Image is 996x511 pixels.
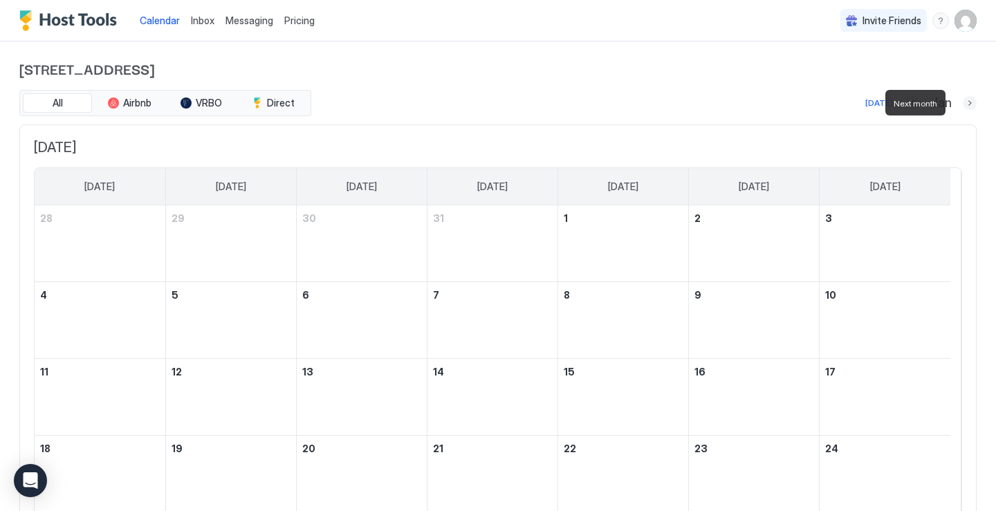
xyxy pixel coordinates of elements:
[35,359,165,384] a: January 11, 2026
[35,282,165,359] td: January 4, 2026
[333,168,391,205] a: Tuesday
[477,180,508,193] span: [DATE]
[53,97,63,109] span: All
[71,168,129,205] a: Sunday
[689,282,819,308] a: January 9, 2026
[167,93,236,113] button: VRBO
[694,212,701,224] span: 2
[35,205,165,231] a: December 28, 2025
[296,282,427,359] td: January 6, 2026
[267,97,295,109] span: Direct
[558,282,689,359] td: January 8, 2026
[820,359,950,384] a: January 17, 2026
[564,443,576,454] span: 22
[564,366,575,378] span: 15
[95,93,164,113] button: Airbnb
[689,359,819,384] a: January 16, 2026
[594,168,652,205] a: Thursday
[427,359,557,384] a: January 14, 2026
[820,205,950,231] a: January 3, 2026
[689,359,820,436] td: January 16, 2026
[558,282,688,308] a: January 8, 2026
[172,443,183,454] span: 19
[297,359,427,384] a: January 13, 2026
[23,93,92,113] button: All
[694,289,701,301] span: 9
[140,13,180,28] a: Calendar
[820,436,950,461] a: January 24, 2026
[820,205,950,282] td: January 3, 2026
[954,10,977,32] div: User profile
[820,359,950,436] td: January 17, 2026
[558,359,688,384] a: January 15, 2026
[172,366,182,378] span: 12
[34,139,962,156] span: [DATE]
[84,180,115,193] span: [DATE]
[140,15,180,26] span: Calendar
[166,282,296,308] a: January 5, 2026
[427,205,557,282] td: December 31, 2025
[932,12,949,29] div: menu
[825,366,836,378] span: 17
[427,282,557,359] td: January 7, 2026
[35,436,165,461] a: January 18, 2026
[820,282,950,359] td: January 10, 2026
[558,359,689,436] td: January 15, 2026
[19,10,123,31] div: Host Tools Logo
[284,15,315,27] span: Pricing
[427,436,557,461] a: January 21, 2026
[347,180,377,193] span: [DATE]
[239,93,308,113] button: Direct
[172,289,178,301] span: 5
[172,212,185,224] span: 29
[302,443,315,454] span: 20
[196,97,222,109] span: VRBO
[297,282,427,308] a: January 6, 2026
[463,168,522,205] a: Wednesday
[165,205,296,282] td: December 29, 2025
[225,15,273,26] span: Messaging
[302,289,309,301] span: 6
[296,359,427,436] td: January 13, 2026
[870,180,901,193] span: [DATE]
[820,282,950,308] a: January 10, 2026
[191,15,214,26] span: Inbox
[296,205,427,282] td: December 30, 2025
[739,180,769,193] span: [DATE]
[225,13,273,28] a: Messaging
[166,205,296,231] a: December 29, 2025
[165,359,296,436] td: January 12, 2026
[725,168,783,205] a: Friday
[825,212,832,224] span: 3
[166,436,296,461] a: January 19, 2026
[863,95,895,111] button: [DATE]
[558,436,688,461] a: January 22, 2026
[427,205,557,231] a: December 31, 2025
[856,168,914,205] a: Saturday
[694,443,708,454] span: 23
[302,366,313,378] span: 13
[123,97,151,109] span: Airbnb
[302,212,316,224] span: 30
[564,289,570,301] span: 8
[558,205,688,231] a: January 1, 2026
[863,15,921,27] span: Invite Friends
[40,289,47,301] span: 4
[564,212,568,224] span: 1
[427,282,557,308] a: January 7, 2026
[297,436,427,461] a: January 20, 2026
[427,359,557,436] td: January 14, 2026
[894,98,937,109] span: Next month
[297,205,427,231] a: December 30, 2025
[433,212,444,224] span: 31
[689,282,820,359] td: January 9, 2026
[694,366,705,378] span: 16
[166,359,296,384] a: January 12, 2026
[14,464,47,497] div: Open Intercom Messenger
[40,443,50,454] span: 18
[689,205,819,231] a: January 2, 2026
[19,90,311,116] div: tab-group
[963,96,977,110] button: Next month
[433,443,443,454] span: 21
[433,289,439,301] span: 7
